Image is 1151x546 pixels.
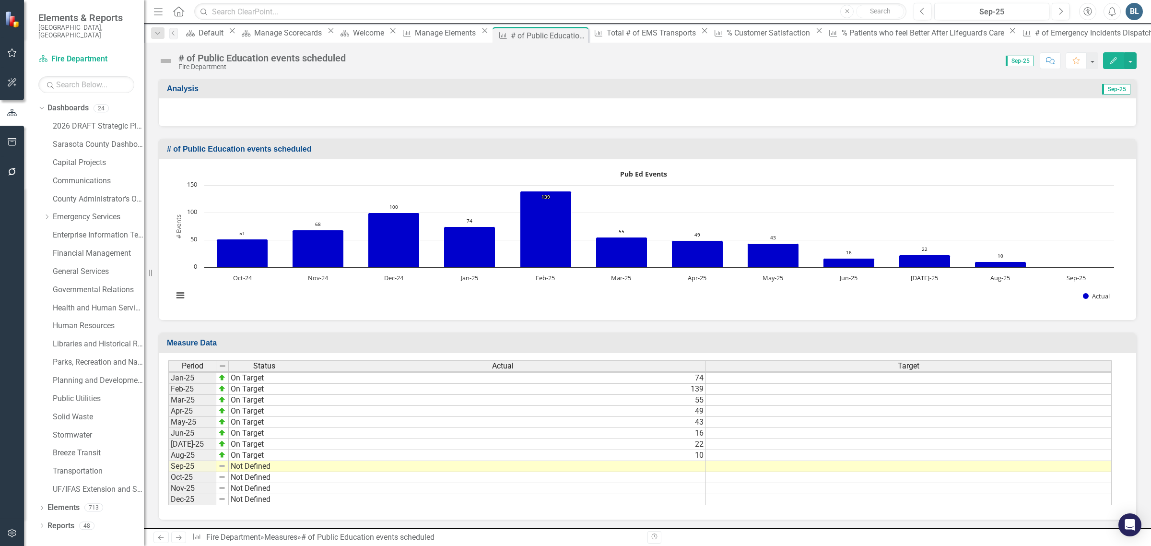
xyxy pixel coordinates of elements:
a: Transportation [53,466,144,477]
td: Jun-25 [168,428,216,439]
td: 10 [300,450,706,461]
span: Actual [492,362,514,370]
td: Dec-25 [168,494,216,505]
a: UF/IFAS Extension and Sustainability [53,484,144,495]
span: Status [253,362,275,370]
a: Welcome [337,27,387,39]
svg: Interactive chart [168,166,1119,310]
a: Breeze Transit [53,448,144,459]
a: General Services [53,266,144,277]
a: Sarasota County Dashboard [53,139,144,150]
a: 2026 DRAFT Strategic Plan [53,121,144,132]
text: 100 [187,207,197,216]
input: Search Below... [38,76,134,93]
text: Apr-25 [688,273,706,282]
td: 74 [300,373,706,384]
span: Elements & Reports [38,12,134,24]
text: 100 [389,203,398,210]
img: ClearPoint Strategy [5,11,22,27]
path: Mar-25, 55. Actual. [596,237,647,267]
div: Pub Ed Events. Highcharts interactive chart. [168,166,1127,310]
a: % Customer Satisfaction [711,27,813,39]
div: # of Public Education events scheduled [511,30,586,42]
a: Health and Human Services [53,303,144,314]
text: Oct-24 [233,273,252,282]
a: Planning and Development Services [53,375,144,386]
img: zOikAAAAAElFTkSuQmCC [218,374,226,381]
a: Total # of EMS Transports [590,27,698,39]
text: Pub Ed Events [620,169,667,178]
text: 10 [998,252,1003,259]
div: 713 [84,504,103,512]
a: Parks, Recreation and Natural Resources [53,357,144,368]
text: Jun-25 [839,273,857,282]
td: On Target [229,373,300,384]
td: On Target [229,439,300,450]
a: Fire Department [38,54,134,65]
text: 50 [190,235,197,243]
path: Feb-25, 139. Actual. [520,191,572,267]
a: Libraries and Historical Resources [53,339,144,350]
a: Human Resources [53,320,144,332]
text: Sep-25 [1067,273,1086,282]
td: Oct-25 [168,472,216,483]
td: Not Defined [229,483,300,494]
td: Mar-25 [168,395,216,406]
div: Default [199,27,226,39]
a: Public Utilities [53,393,144,404]
td: On Target [229,406,300,417]
div: Fire Department [178,63,346,71]
h3: Measure Data [167,339,1131,347]
img: 8DAGhfEEPCf229AAAAAElFTkSuQmCC [218,484,226,492]
div: Total # of EMS Transports [607,27,699,39]
div: % Patients who feel Better After Lifeguard's Care [842,27,1007,39]
div: Open Intercom Messenger [1118,513,1141,536]
button: BL [1126,3,1143,20]
text: 150 [187,180,197,189]
text: Nov-24 [308,273,329,282]
img: zOikAAAAAElFTkSuQmCC [218,385,226,392]
a: Reports [47,521,74,532]
a: Manage Scorecards [238,27,325,39]
text: Aug-25 [990,273,1010,282]
td: May-25 [168,417,216,428]
div: » » [192,532,640,543]
text: 16 [846,249,852,256]
path: Dec-24, 100. Actual. [368,213,420,267]
button: View chart menu, Pub Ed Events [173,288,187,302]
small: [GEOGRAPHIC_DATA], [GEOGRAPHIC_DATA] [38,24,134,39]
span: Search [870,7,891,15]
text: 74 [467,217,472,224]
span: Sep-25 [1102,84,1130,95]
td: Not Defined [229,472,300,483]
img: zOikAAAAAElFTkSuQmCC [218,451,226,459]
a: Measures [264,533,297,542]
a: % Patients who feel Better After Lifeguard's Care [825,27,1006,39]
td: 49 [300,406,706,417]
img: 8DAGhfEEPCf229AAAAAElFTkSuQmCC [218,495,226,503]
text: 68 [315,221,321,227]
img: zOikAAAAAElFTkSuQmCC [218,440,226,448]
td: 43 [300,417,706,428]
div: % Customer Satisfaction [727,27,813,39]
input: Search ClearPoint... [194,3,906,20]
a: Financial Management [53,248,144,259]
a: Manage Elements [399,27,479,39]
path: Jan-25, 74. Actual. [444,226,495,267]
div: Manage Elements [415,27,479,39]
div: # of Public Education events scheduled [301,533,435,542]
img: 8DAGhfEEPCf229AAAAAElFTkSuQmCC [219,362,226,370]
text: 139 [541,193,550,200]
td: Aug-25 [168,450,216,461]
img: zOikAAAAAElFTkSuQmCC [218,407,226,415]
a: Governmental Relations [53,285,144,296]
div: Manage Scorecards [254,27,325,39]
text: # Events [174,214,183,238]
td: 55 [300,395,706,406]
a: Solid Waste [53,412,144,423]
td: Not Defined [229,461,300,472]
span: Period [182,362,203,370]
div: Sep-25 [938,6,1046,18]
text: 0 [194,262,197,271]
button: Sep-25 [934,3,1049,20]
